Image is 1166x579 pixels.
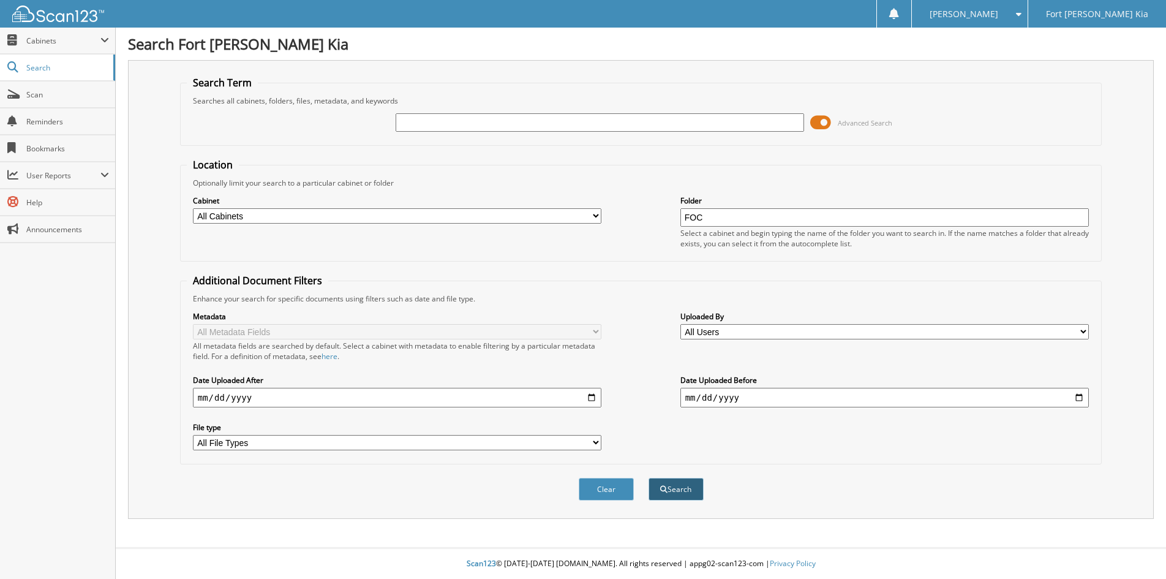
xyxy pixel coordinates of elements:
[128,34,1154,54] h1: Search Fort [PERSON_NAME] Kia
[193,195,602,206] label: Cabinet
[193,375,602,385] label: Date Uploaded After
[838,118,892,127] span: Advanced Search
[1105,520,1166,579] iframe: Chat Widget
[116,549,1166,579] div: © [DATE]-[DATE] [DOMAIN_NAME]. All rights reserved | appg02-scan123-com |
[193,311,602,322] label: Metadata
[26,224,109,235] span: Announcements
[467,558,496,569] span: Scan123
[187,274,328,287] legend: Additional Document Filters
[680,388,1089,407] input: end
[680,195,1089,206] label: Folder
[193,422,602,433] label: File type
[26,170,100,181] span: User Reports
[680,311,1089,322] label: Uploaded By
[26,116,109,127] span: Reminders
[193,341,602,361] div: All metadata fields are searched by default. Select a cabinet with metadata to enable filtering b...
[26,197,109,208] span: Help
[187,96,1096,106] div: Searches all cabinets, folders, files, metadata, and keywords
[649,478,704,501] button: Search
[26,36,100,46] span: Cabinets
[193,388,602,407] input: start
[930,10,998,18] span: [PERSON_NAME]
[579,478,634,501] button: Clear
[1046,10,1148,18] span: Fort [PERSON_NAME] Kia
[187,76,258,89] legend: Search Term
[680,228,1089,249] div: Select a cabinet and begin typing the name of the folder you want to search in. If the name match...
[26,62,107,73] span: Search
[322,351,337,361] a: here
[680,375,1089,385] label: Date Uploaded Before
[187,178,1096,188] div: Optionally limit your search to a particular cabinet or folder
[26,143,109,154] span: Bookmarks
[187,158,239,172] legend: Location
[770,558,816,569] a: Privacy Policy
[12,6,104,22] img: scan123-logo-white.svg
[187,293,1096,304] div: Enhance your search for specific documents using filters such as date and file type.
[26,89,109,100] span: Scan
